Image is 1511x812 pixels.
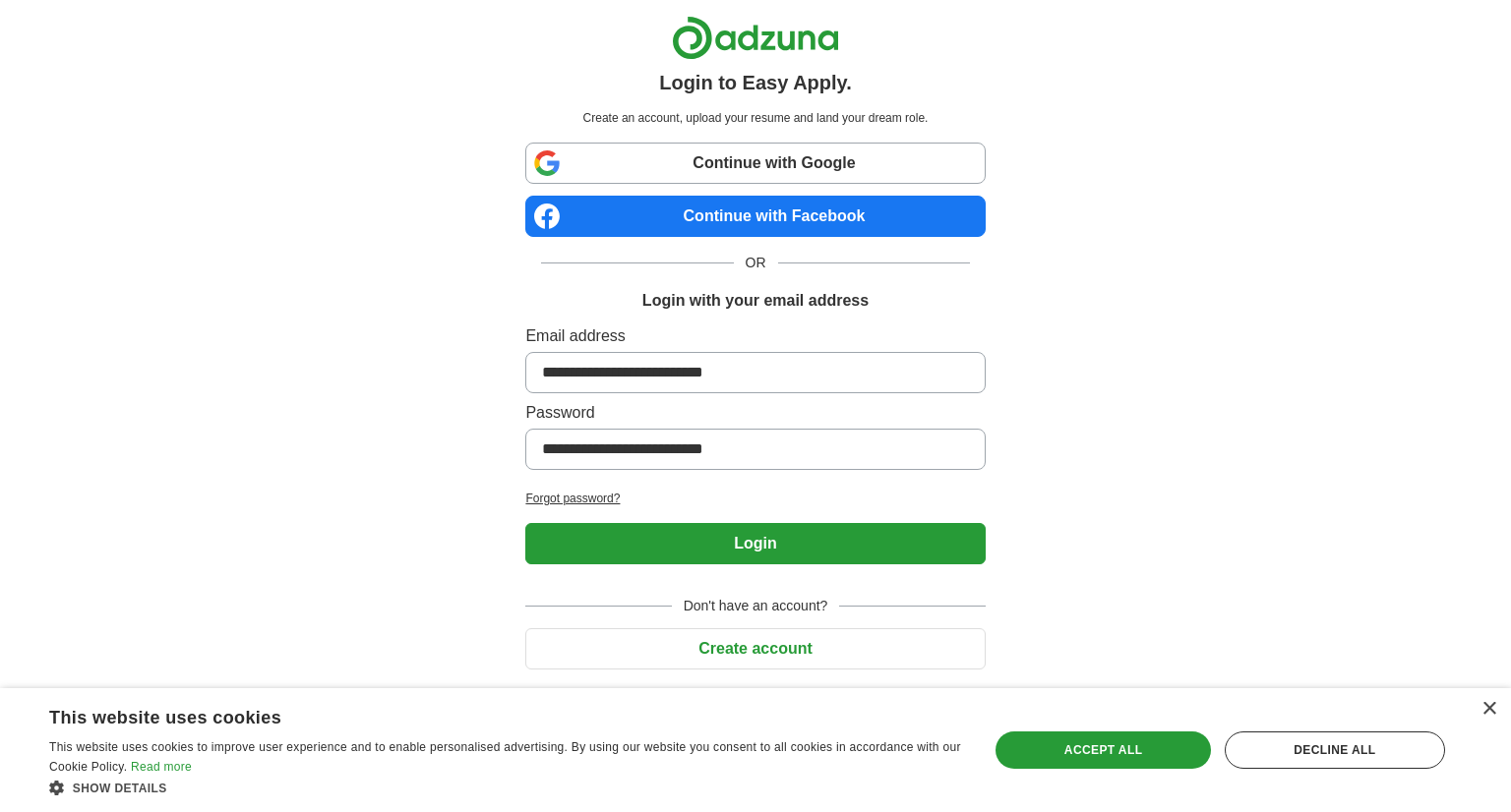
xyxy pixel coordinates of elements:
[525,401,985,425] label: Password
[49,700,912,729] div: This website uses cookies
[49,740,961,774] span: This website uses cookies to improve user experience and to enable personalised advertising. By u...
[734,253,778,273] span: OR
[672,596,840,616] span: Don't have an account?
[525,640,985,657] a: Create account
[1225,731,1445,769] div: Decline all
[525,490,985,507] a: Forgot password?
[73,782,167,795] span: Show details
[659,68,852,97] h1: Login to Easy Apply.
[672,16,839,60] img: Adzuna logo
[525,196,985,237] a: Continue with Facebook
[525,143,985,184] a: Continue with Google
[49,778,961,797] div: Show details
[525,523,985,564] button: Login
[525,628,985,669] button: Create account
[525,324,985,348] label: Email address
[1481,702,1496,717] div: Close
[131,760,192,774] a: Read more, opens a new window
[642,289,869,313] h1: Login with your email address
[529,109,981,127] p: Create an account, upload your resume and land your dream role.
[996,731,1210,769] div: Accept all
